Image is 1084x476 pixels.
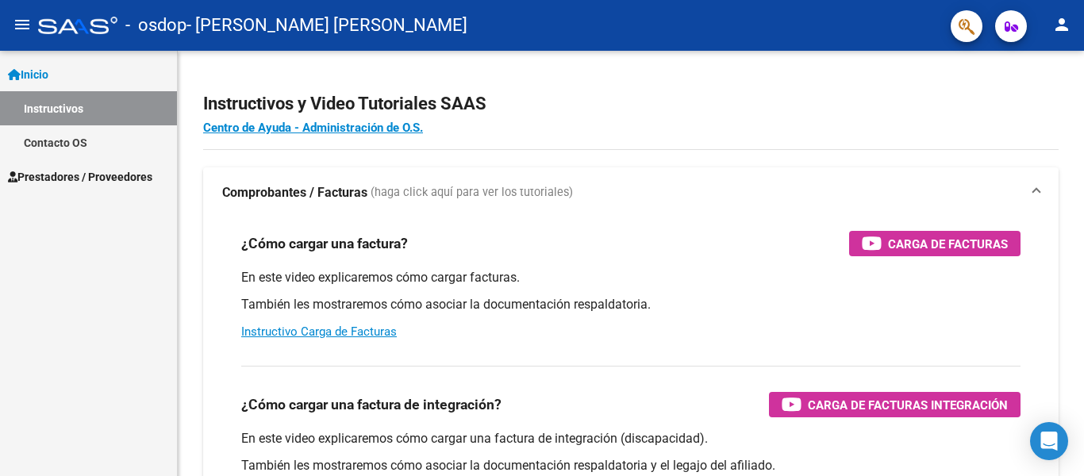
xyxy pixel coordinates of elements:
[203,121,423,135] a: Centro de Ayuda - Administración de O.S.
[371,184,573,202] span: (haga click aquí para ver los tutoriales)
[8,168,152,186] span: Prestadores / Proveedores
[241,430,1021,447] p: En este video explicaremos cómo cargar una factura de integración (discapacidad).
[186,8,467,43] span: - [PERSON_NAME] [PERSON_NAME]
[888,234,1008,254] span: Carga de Facturas
[203,167,1059,218] mat-expansion-panel-header: Comprobantes / Facturas (haga click aquí para ver los tutoriales)
[222,184,367,202] strong: Comprobantes / Facturas
[241,324,397,339] a: Instructivo Carga de Facturas
[8,66,48,83] span: Inicio
[1052,15,1071,34] mat-icon: person
[125,8,186,43] span: - osdop
[1030,422,1068,460] div: Open Intercom Messenger
[241,296,1021,313] p: También les mostraremos cómo asociar la documentación respaldatoria.
[241,457,1021,474] p: También les mostraremos cómo asociar la documentación respaldatoria y el legajo del afiliado.
[849,231,1021,256] button: Carga de Facturas
[241,393,502,416] h3: ¿Cómo cargar una factura de integración?
[769,392,1021,417] button: Carga de Facturas Integración
[241,232,408,255] h3: ¿Cómo cargar una factura?
[203,89,1059,119] h2: Instructivos y Video Tutoriales SAAS
[808,395,1008,415] span: Carga de Facturas Integración
[13,15,32,34] mat-icon: menu
[241,269,1021,286] p: En este video explicaremos cómo cargar facturas.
